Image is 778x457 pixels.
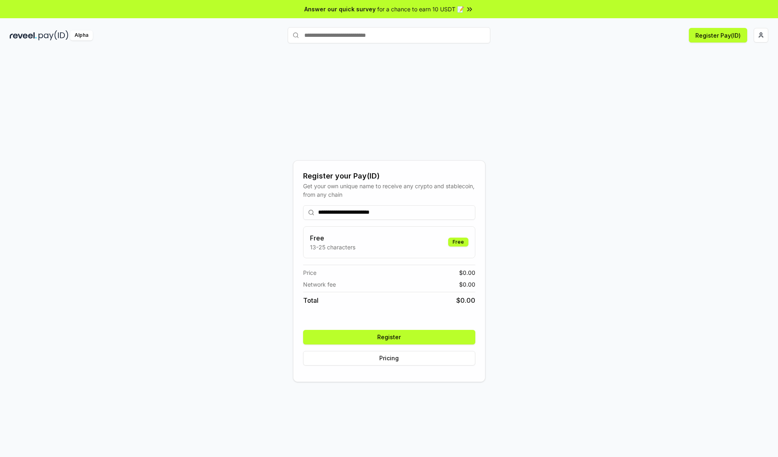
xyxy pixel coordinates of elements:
[310,233,355,243] h3: Free
[70,30,93,40] div: Alpha
[303,280,336,289] span: Network fee
[303,170,475,182] div: Register your Pay(ID)
[10,30,37,40] img: reveel_dark
[303,351,475,366] button: Pricing
[304,5,376,13] span: Answer our quick survey
[448,238,468,247] div: Free
[303,268,316,277] span: Price
[459,280,475,289] span: $ 0.00
[310,243,355,251] p: 13-25 characters
[303,330,475,344] button: Register
[303,295,318,305] span: Total
[456,295,475,305] span: $ 0.00
[38,30,68,40] img: pay_id
[303,182,475,199] div: Get your own unique name to receive any crypto and stablecoin, from any chain
[459,268,475,277] span: $ 0.00
[689,28,747,43] button: Register Pay(ID)
[377,5,464,13] span: for a chance to earn 10 USDT 📝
